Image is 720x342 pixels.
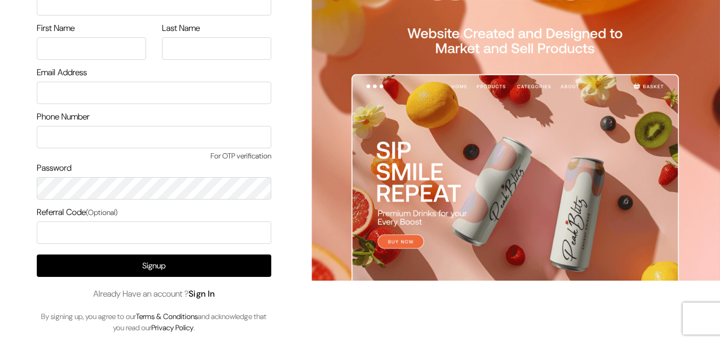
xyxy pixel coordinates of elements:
[37,110,90,123] label: Phone Number
[37,311,271,333] p: By signing up, you agree to our and acknowledge that you read our .
[93,288,215,300] span: Already Have an account ?
[86,208,118,217] span: (Optional)
[151,323,193,332] a: Privacy Policy
[37,162,71,174] label: Password
[189,288,215,299] a: Sign In
[37,206,118,219] label: Referral Code
[136,312,198,321] a: Terms & Conditions
[37,22,75,35] label: First Name
[162,22,200,35] label: Last Name
[37,150,271,162] span: For OTP verification
[37,254,271,277] button: Signup
[37,66,87,79] label: Email Address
